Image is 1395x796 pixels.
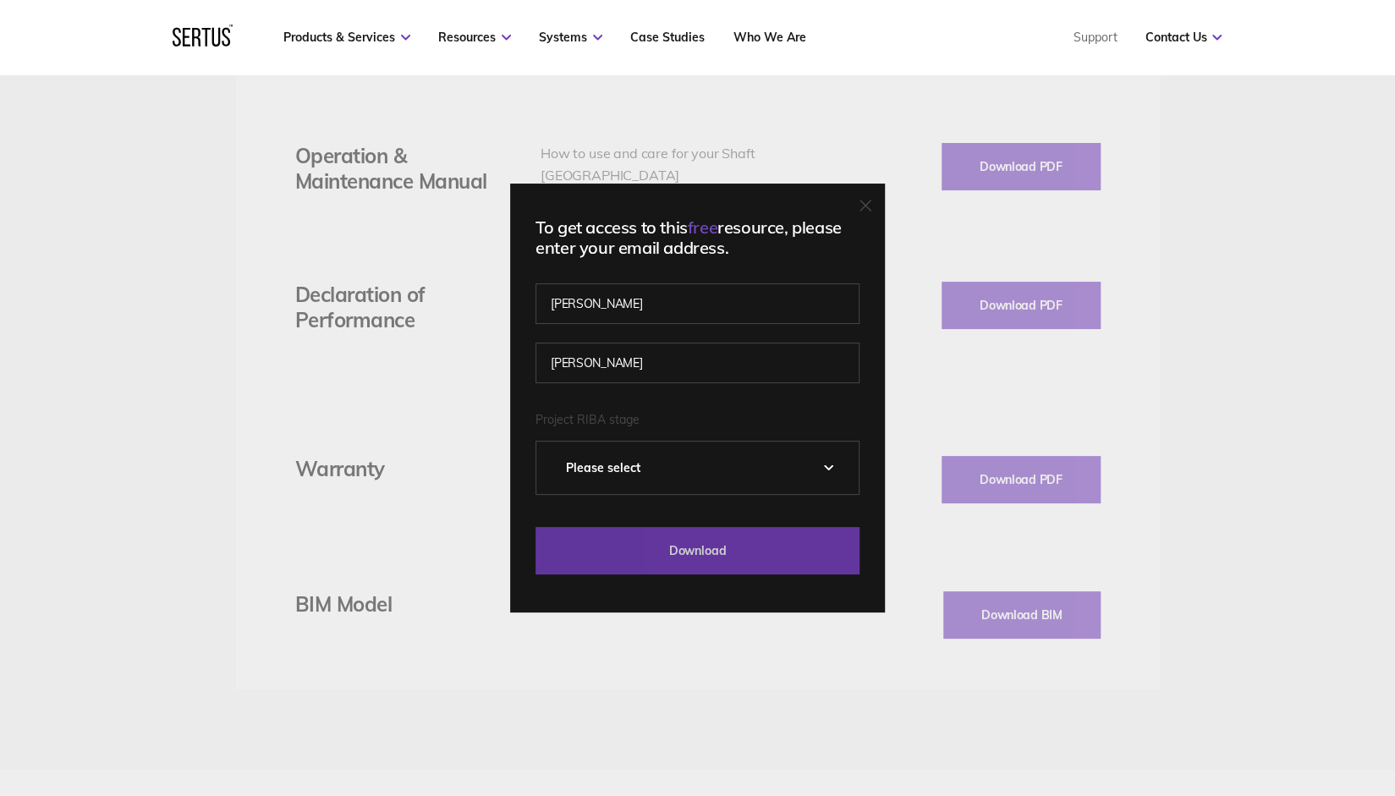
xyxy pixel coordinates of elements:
a: Support [1073,30,1117,45]
input: Last name* [535,343,860,383]
span: free [688,217,717,238]
a: Systems [539,30,602,45]
a: Products & Services [283,30,410,45]
a: Who We Are [733,30,805,45]
input: First name* [535,283,860,324]
input: Download [535,527,860,574]
span: Project RIBA stage [535,412,640,427]
div: To get access to this resource, please enter your email address. [535,217,860,258]
a: Contact Us [1145,30,1222,45]
iframe: Chat Widget [1310,715,1395,796]
a: Case Studies [630,30,705,45]
a: Resources [438,30,511,45]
